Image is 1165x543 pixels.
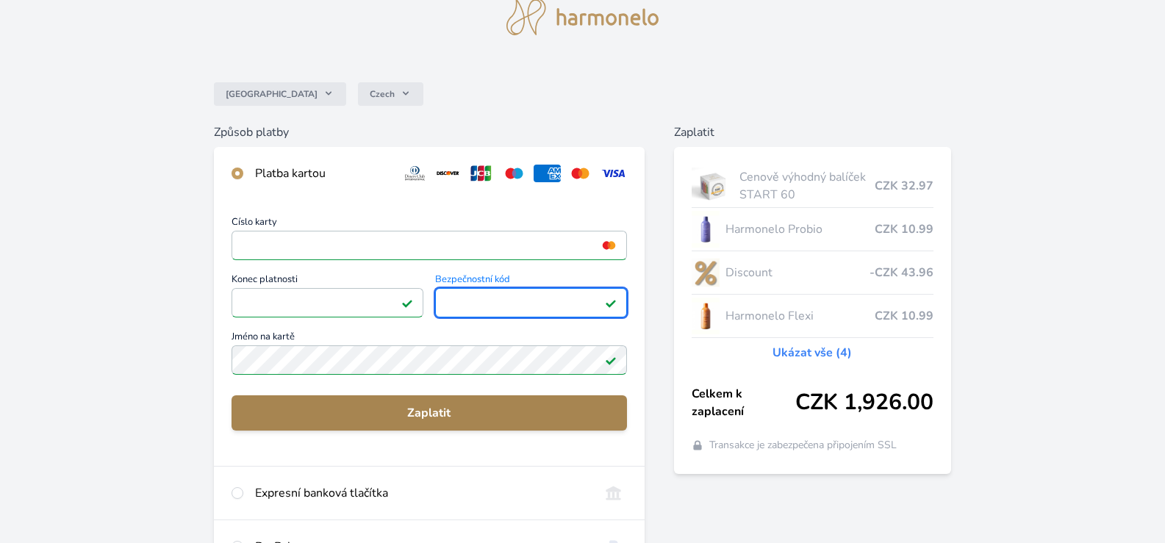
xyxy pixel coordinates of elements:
[232,395,627,431] button: Zaplatit
[567,165,594,182] img: mc.svg
[214,82,346,106] button: [GEOGRAPHIC_DATA]
[692,298,720,334] img: CLEAN_FLEXI_se_stinem_x-hi_(1)-lo.jpg
[401,297,413,309] img: Platné pole
[501,165,528,182] img: maestro.svg
[600,484,627,502] img: onlineBanking_CZ.svg
[605,297,617,309] img: Platné pole
[692,211,720,248] img: CLEAN_PROBIO_se_stinem_x-lo.jpg
[875,220,933,238] span: CZK 10.99
[232,345,627,375] input: Jméno na kartěPlatné pole
[692,168,734,204] img: start.jpg
[232,275,423,288] span: Konec platnosti
[442,292,620,313] iframe: Iframe pro bezpečnostní kód
[875,307,933,325] span: CZK 10.99
[401,165,429,182] img: diners.svg
[709,438,897,453] span: Transakce je zabezpečena připojením SSL
[692,254,720,291] img: discount-lo.png
[534,165,561,182] img: amex.svg
[725,307,875,325] span: Harmonelo Flexi
[243,404,615,422] span: Zaplatit
[232,332,627,345] span: Jméno na kartě
[599,239,619,252] img: mc
[238,292,417,313] iframe: Iframe pro datum vypršení platnosti
[238,235,620,256] iframe: Iframe pro číslo karty
[739,168,875,204] span: Cenově výhodný balíček START 60
[255,165,390,182] div: Platba kartou
[226,88,318,100] span: [GEOGRAPHIC_DATA]
[773,344,852,362] a: Ukázat vše (4)
[435,275,627,288] span: Bezpečnostní kód
[725,264,870,281] span: Discount
[692,385,795,420] span: Celkem k zaplacení
[725,220,875,238] span: Harmonelo Probio
[370,88,395,100] span: Czech
[875,177,933,195] span: CZK 32.97
[467,165,495,182] img: jcb.svg
[358,82,423,106] button: Czech
[795,389,933,416] span: CZK 1,926.00
[870,264,933,281] span: -CZK 43.96
[674,123,951,141] h6: Zaplatit
[214,123,645,141] h6: Způsob platby
[232,217,627,231] span: Číslo karty
[255,484,588,502] div: Expresní banková tlačítka
[600,165,627,182] img: visa.svg
[434,165,462,182] img: discover.svg
[605,354,617,366] img: Platné pole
